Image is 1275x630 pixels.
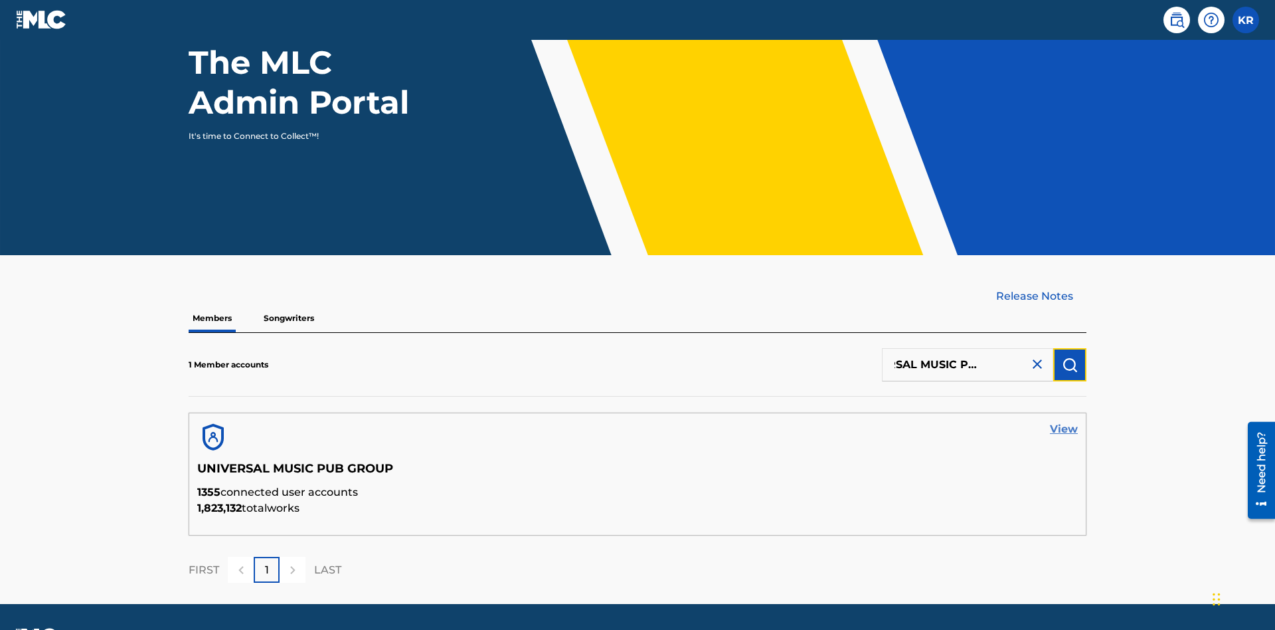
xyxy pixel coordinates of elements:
img: Search Works [1062,357,1078,373]
p: total works [197,500,1078,516]
a: Public Search [1163,7,1190,33]
img: search [1169,12,1185,28]
p: 1 [265,562,269,578]
img: account [197,421,229,453]
p: FIRST [189,562,219,578]
div: Help [1198,7,1225,33]
img: MLC Logo [16,10,67,29]
p: Songwriters [260,304,318,332]
img: close [1029,356,1045,372]
div: User Menu [1232,7,1259,33]
input: Search Members [882,348,1053,381]
h1: Welcome to The MLC Admin Portal [189,3,437,122]
span: 1355 [197,486,220,498]
p: Members [189,304,236,332]
div: Drag [1213,579,1221,619]
img: help [1203,12,1219,28]
p: 1 Member accounts [189,359,268,371]
iframe: Resource Center [1238,417,1275,526]
p: connected user accounts [197,484,1078,500]
span: 1,823,132 [197,502,242,514]
h5: UNIVERSAL MUSIC PUB GROUP [197,461,1078,484]
p: LAST [314,562,341,578]
iframe: Chat Widget [1209,566,1275,630]
p: It's time to Connect to Collect™! [189,130,419,142]
a: View [1050,421,1078,437]
a: Release Notes [996,288,1086,304]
